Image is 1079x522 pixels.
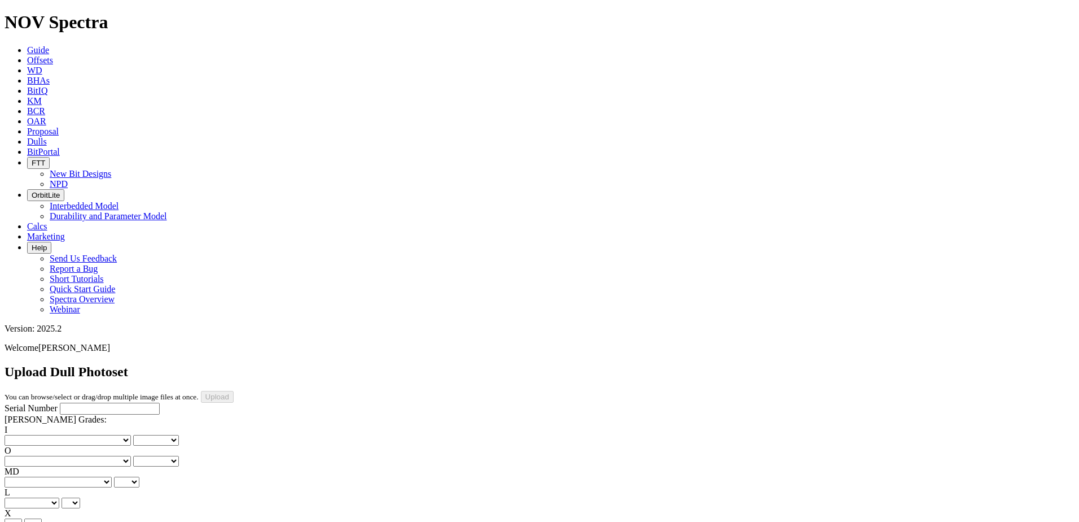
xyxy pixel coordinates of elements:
span: [PERSON_NAME] [38,343,110,353]
a: OAR [27,116,46,126]
span: Help [32,243,47,252]
a: Quick Start Guide [50,284,115,294]
div: [PERSON_NAME] Grades: [5,415,1074,425]
a: Proposal [27,127,59,136]
a: Durability and Parameter Model [50,211,167,221]
span: FTT [32,159,45,167]
a: Spectra Overview [50,294,115,304]
label: X [5,508,11,518]
a: Calcs [27,221,47,231]
a: Interbedded Model [50,201,119,211]
a: Short Tutorials [50,274,104,284]
a: NPD [50,179,68,189]
small: You can browse/select or drag/drop multiple image files at once. [5,393,199,401]
a: Send Us Feedback [50,254,117,263]
input: Upload [201,391,234,403]
h1: NOV Spectra [5,12,1074,33]
a: Webinar [50,304,80,314]
a: BitIQ [27,86,47,95]
label: L [5,488,10,497]
a: Offsets [27,55,53,65]
a: Dulls [27,137,47,146]
label: Serial Number [5,403,58,413]
a: BHAs [27,76,50,85]
button: OrbitLite [27,189,64,201]
a: WD [27,66,42,75]
label: MD [5,467,19,476]
a: BitPortal [27,147,60,156]
button: Help [27,242,51,254]
p: Welcome [5,343,1074,353]
label: O [5,446,11,455]
a: Marketing [27,232,65,241]
a: BCR [27,106,45,116]
h2: Upload Dull Photoset [5,364,1074,380]
a: Guide [27,45,49,55]
a: Report a Bug [50,264,98,273]
div: Version: 2025.2 [5,324,1074,334]
a: New Bit Designs [50,169,111,179]
a: KM [27,96,42,106]
span: OrbitLite [32,191,60,199]
button: FTT [27,157,50,169]
label: I [5,425,7,434]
